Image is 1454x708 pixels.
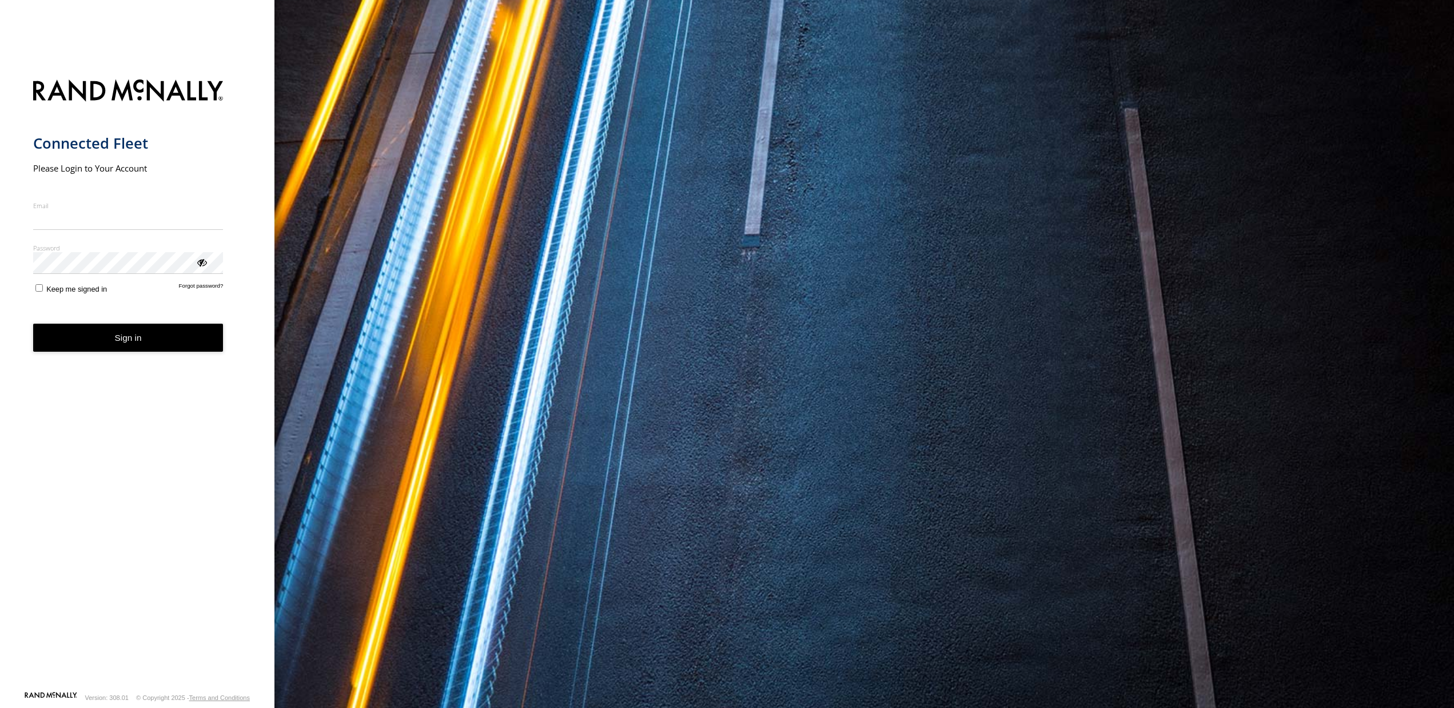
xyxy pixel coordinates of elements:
[179,283,224,293] a: Forgot password?
[33,244,224,252] label: Password
[136,694,250,701] div: © Copyright 2025 -
[33,73,242,691] form: main
[85,694,129,701] div: Version: 308.01
[33,324,224,352] button: Sign in
[33,77,224,106] img: Rand McNally
[35,284,43,292] input: Keep me signed in
[46,285,107,293] span: Keep me signed in
[189,694,250,701] a: Terms and Conditions
[33,162,224,174] h2: Please Login to Your Account
[196,256,207,268] div: ViewPassword
[25,692,77,703] a: Visit our Website
[33,201,224,210] label: Email
[33,134,224,153] h1: Connected Fleet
